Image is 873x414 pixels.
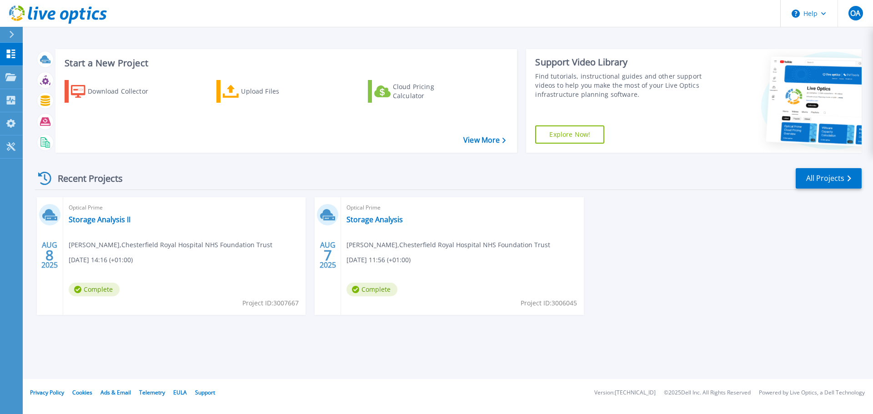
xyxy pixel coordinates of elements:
h3: Start a New Project [65,58,506,68]
li: Powered by Live Optics, a Dell Technology [759,390,865,396]
a: Upload Files [216,80,318,103]
span: Complete [346,283,397,296]
li: © 2025 Dell Inc. All Rights Reserved [664,390,751,396]
div: Download Collector [88,82,161,100]
div: Upload Files [241,82,314,100]
div: Cloud Pricing Calculator [393,82,466,100]
div: Support Video Library [535,56,706,68]
a: All Projects [796,168,862,189]
span: Optical Prime [346,203,578,213]
span: [PERSON_NAME] , Chesterfield Royal Hospital NHS Foundation Trust [346,240,550,250]
a: Cookies [72,389,92,396]
span: [DATE] 14:16 (+01:00) [69,255,133,265]
a: EULA [173,389,187,396]
a: Explore Now! [535,125,604,144]
span: [PERSON_NAME] , Chesterfield Royal Hospital NHS Foundation Trust [69,240,272,250]
a: Support [195,389,215,396]
a: Storage Analysis II [69,215,130,224]
span: Optical Prime [69,203,300,213]
div: AUG 2025 [319,239,336,272]
a: View More [463,136,506,145]
div: Recent Projects [35,167,135,190]
a: Cloud Pricing Calculator [368,80,469,103]
a: Storage Analysis [346,215,403,224]
div: AUG 2025 [41,239,58,272]
span: 8 [45,251,54,259]
a: Telemetry [139,389,165,396]
span: Project ID: 3006045 [521,298,577,308]
span: OA [850,10,860,17]
span: [DATE] 11:56 (+01:00) [346,255,411,265]
span: Complete [69,283,120,296]
div: Find tutorials, instructional guides and other support videos to help you make the most of your L... [535,72,706,99]
span: Project ID: 3007667 [242,298,299,308]
a: Download Collector [65,80,166,103]
li: Version: [TECHNICAL_ID] [594,390,656,396]
a: Ads & Email [100,389,131,396]
a: Privacy Policy [30,389,64,396]
span: 7 [324,251,332,259]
